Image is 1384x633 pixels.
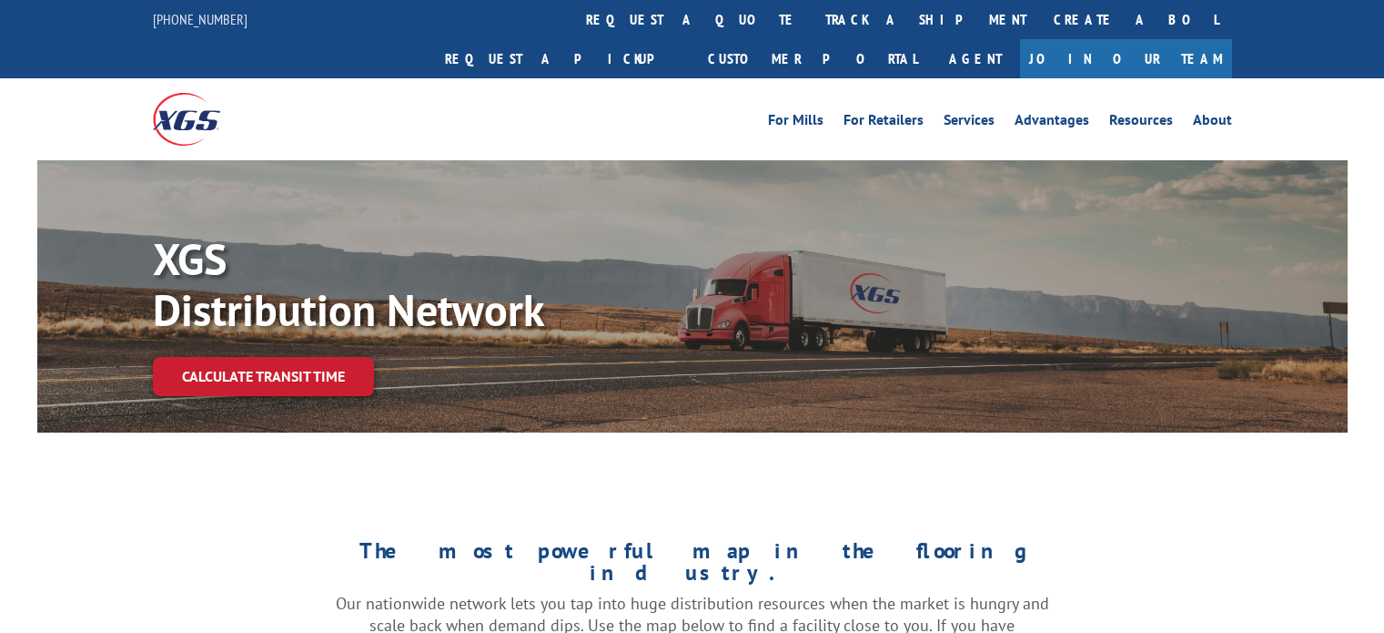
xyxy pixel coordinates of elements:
a: Calculate transit time [153,357,374,396]
a: For Retailers [844,113,924,133]
a: Resources [1109,113,1173,133]
a: Advantages [1015,113,1089,133]
a: For Mills [768,113,823,133]
a: Customer Portal [694,39,931,78]
a: Services [944,113,995,133]
a: About [1193,113,1232,133]
a: Agent [931,39,1020,78]
a: Join Our Team [1020,39,1232,78]
a: Request a pickup [431,39,694,78]
a: [PHONE_NUMBER] [153,10,248,28]
h1: The most powerful map in the flooring industry. [336,540,1049,593]
p: XGS Distribution Network [153,233,699,335]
